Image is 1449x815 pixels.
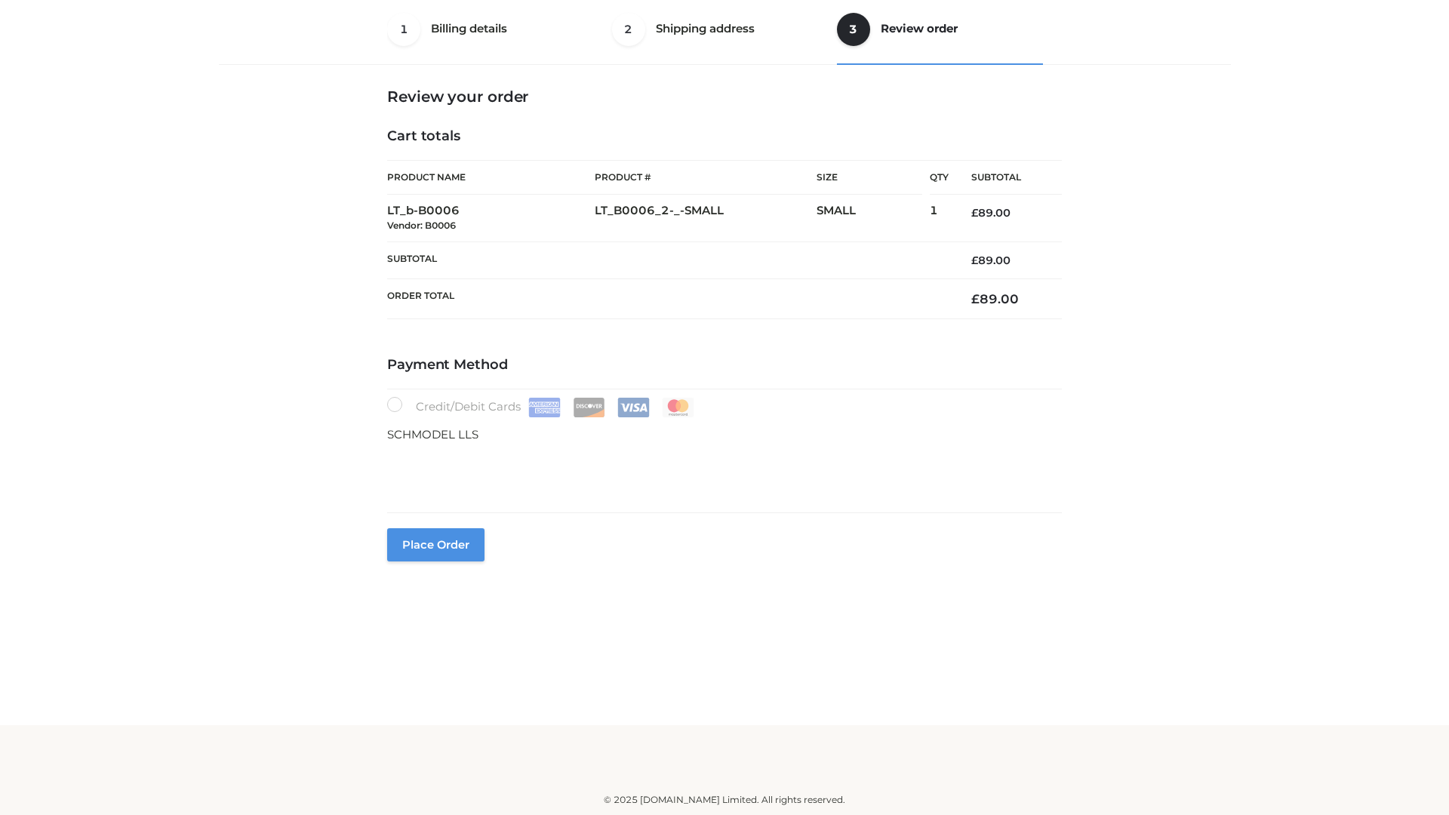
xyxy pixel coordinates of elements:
[817,195,930,242] td: SMALL
[387,220,456,231] small: Vendor: B0006
[387,397,696,417] label: Credit/Debit Cards
[387,528,485,561] button: Place order
[971,254,1011,267] bdi: 89.00
[971,291,980,306] span: £
[387,357,1062,374] h4: Payment Method
[662,398,694,417] img: Mastercard
[817,161,922,195] th: Size
[224,792,1225,807] div: © 2025 [DOMAIN_NAME] Limited. All rights reserved.
[949,161,1062,195] th: Subtotal
[930,160,949,195] th: Qty
[387,88,1062,106] h3: Review your order
[595,160,817,195] th: Product #
[971,206,978,220] span: £
[387,425,1062,444] p: SCHMODEL LLS
[387,241,949,278] th: Subtotal
[573,398,605,417] img: Discover
[387,195,595,242] td: LT_b-B0006
[971,206,1011,220] bdi: 89.00
[971,291,1019,306] bdi: 89.00
[387,279,949,319] th: Order Total
[528,398,561,417] img: Amex
[930,195,949,242] td: 1
[617,398,650,417] img: Visa
[387,160,595,195] th: Product Name
[384,441,1059,496] iframe: Secure payment input frame
[971,254,978,267] span: £
[387,128,1062,145] h4: Cart totals
[595,195,817,242] td: LT_B0006_2-_-SMALL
